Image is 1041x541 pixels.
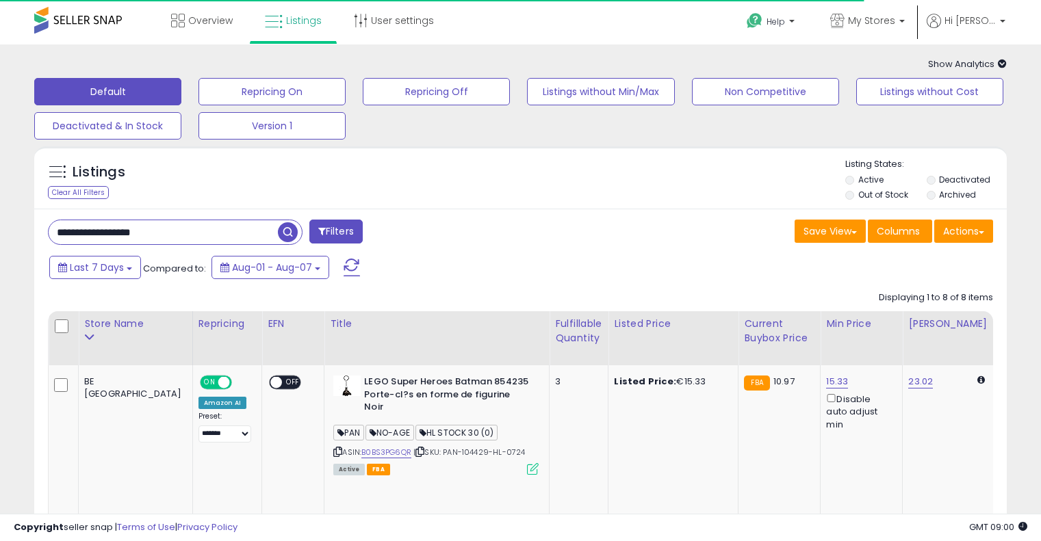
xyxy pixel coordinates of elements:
[34,78,181,105] button: Default
[939,174,990,185] label: Deactivated
[877,224,920,238] span: Columns
[198,78,346,105] button: Repricing On
[34,112,181,140] button: Deactivated & In Stock
[14,521,237,534] div: seller snap | |
[795,220,866,243] button: Save View
[858,189,908,200] label: Out of Stock
[268,317,318,331] div: EFN
[744,317,814,345] div: Current Buybox Price
[198,412,252,443] div: Preset:
[555,375,597,388] div: 3
[333,375,539,473] div: ASIN:
[879,291,993,304] div: Displaying 1 to 8 of 8 items
[415,425,498,440] span: HL STOCK 30 (0)
[856,78,1003,105] button: Listings without Cost
[232,261,312,274] span: Aug-01 - Aug-07
[826,391,892,431] div: Disable auto adjust min
[848,14,895,27] span: My Stores
[826,375,848,388] a: 15.33
[744,375,769,391] small: FBA
[143,262,206,275] span: Compared to:
[333,464,365,475] span: All listings currently available for purchase on Amazon
[939,189,976,200] label: Archived
[333,375,361,396] img: 21RZZDBW4-L._SL40_.jpg
[845,158,1007,171] p: Listing States:
[692,78,839,105] button: Non Competitive
[868,220,932,243] button: Columns
[198,112,346,140] button: Version 1
[211,256,329,279] button: Aug-01 - Aug-07
[364,375,530,417] b: LEGO Super Heroes Batman 854235 Porte-cl?s en forme de figurine Noir
[367,464,390,475] span: FBA
[198,317,257,331] div: Repricing
[14,520,64,533] strong: Copyright
[188,14,233,27] span: Overview
[49,256,141,279] button: Last 7 Days
[286,14,322,27] span: Listings
[858,174,884,185] label: Active
[309,220,363,243] button: Filters
[736,2,808,44] a: Help
[527,78,674,105] button: Listings without Min/Max
[934,220,993,243] button: Actions
[365,425,414,440] span: NO-AGE
[73,163,125,182] h5: Listings
[614,317,732,331] div: Listed Price
[282,377,304,388] span: OFF
[928,57,1007,70] span: Show Analytics
[177,520,237,533] a: Privacy Policy
[361,447,411,458] a: B0BS3PG6QR
[84,375,182,400] div: BE [GEOGRAPHIC_DATA]
[927,14,1005,44] a: Hi [PERSON_NAME]
[70,261,124,274] span: Last 7 Days
[908,317,990,331] div: [PERSON_NAME]
[413,447,525,458] span: | SKU: PAN-104429-HL-0724
[363,78,510,105] button: Repricing Off
[767,16,785,27] span: Help
[773,375,795,388] span: 10.97
[48,186,109,199] div: Clear All Filters
[969,520,1027,533] span: 2025-08-15 09:00 GMT
[826,317,897,331] div: Min Price
[944,14,996,27] span: Hi [PERSON_NAME]
[229,377,251,388] span: OFF
[614,375,676,388] b: Listed Price:
[117,520,175,533] a: Terms of Use
[84,317,187,331] div: Store Name
[198,397,246,409] div: Amazon AI
[333,425,364,440] span: PAN
[555,317,602,345] div: Fulfillable Quantity
[614,375,728,388] div: €15.33
[746,12,763,29] i: Get Help
[330,317,543,331] div: Title
[908,375,933,388] a: 23.02
[201,377,218,388] span: ON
